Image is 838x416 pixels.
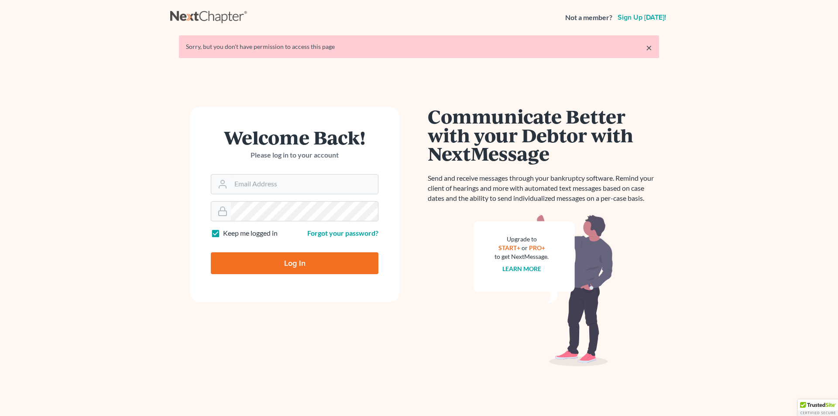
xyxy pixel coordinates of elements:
a: × [646,42,652,53]
a: START+ [498,244,520,251]
div: Sorry, but you don't have permission to access this page [186,42,652,51]
div: TrustedSite Certified [798,399,838,416]
a: PRO+ [529,244,545,251]
input: Log In [211,252,378,274]
div: to get NextMessage. [495,252,549,261]
h1: Welcome Back! [211,128,378,147]
h1: Communicate Better with your Debtor with NextMessage [428,107,659,163]
label: Keep me logged in [223,228,278,238]
span: or [522,244,528,251]
a: Forgot your password? [307,229,378,237]
p: Please log in to your account [211,150,378,160]
a: Learn more [502,265,541,272]
p: Send and receive messages through your bankruptcy software. Remind your client of hearings and mo... [428,173,659,203]
input: Email Address [231,175,378,194]
a: Sign up [DATE]! [616,14,668,21]
img: nextmessage_bg-59042aed3d76b12b5cd301f8e5b87938c9018125f34e5fa2b7a6b67550977c72.svg [474,214,613,367]
div: Upgrade to [495,235,549,244]
strong: Not a member? [565,13,612,23]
